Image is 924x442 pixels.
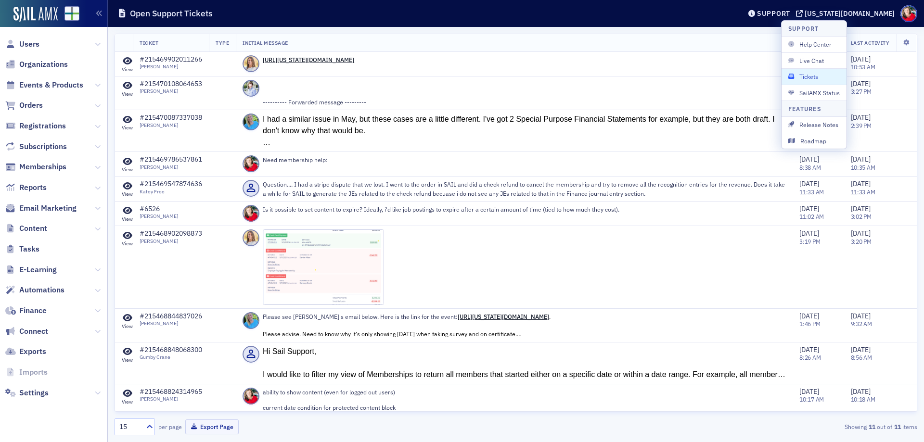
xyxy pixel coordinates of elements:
span: Live Chat [788,56,840,65]
div: Hi Sail Support, I would like to filter my view of Memberships to return all members that started... [263,346,786,380]
label: per page [158,422,182,431]
div: [PERSON_NAME] [140,396,202,402]
strong: 11 [892,422,902,431]
time: 10:53 AM [851,63,875,71]
a: Exports [5,346,46,357]
a: Registrations [5,121,66,131]
button: Live Chat [782,52,847,68]
span: Memberships [19,162,66,172]
a: Content [5,223,47,234]
span: Connect [19,326,48,337]
div: #215468848068300 [140,346,202,354]
time: 9:32 AM [851,320,872,328]
div: #215468844837026 [140,312,202,321]
div: #215469902011266 [140,55,202,64]
a: [URL][US_STATE][DOMAIN_NAME] [263,56,354,63]
div: I had a similar issue in May, but these cases are a little different. I've got 2 Special Purpose ... [263,114,786,137]
time: 8:26 AM [799,354,821,361]
div: View [122,66,133,73]
div: View [122,91,133,97]
div: Gumby Crane [140,354,202,360]
div: View [122,240,133,247]
span: [DATE] [799,312,819,320]
a: Connect [5,326,48,337]
span: Finance [19,305,47,316]
span: Exports [19,346,46,357]
time: 3:20 PM [851,238,872,245]
p: ability to show content (even for logged out users) [263,388,786,396]
div: #215469547874636 [140,180,202,189]
p: Is it possible to set content to expire? Ideally, i'd like job postings to expire after a certain... [263,205,786,214]
span: Initial Message [243,39,288,46]
div: [US_STATE][DOMAIN_NAME] [805,9,895,18]
span: [DATE] [851,55,871,63]
div: View [122,166,133,173]
span: Settings [19,388,49,398]
p: current date condition for protected content block [263,403,786,412]
a: Subscriptions [5,141,67,152]
div: #215469786537861 [140,155,202,164]
span: [DATE] [851,229,871,238]
a: Tasks [5,244,39,254]
a: Imports [5,367,48,378]
span: Organizations [19,59,68,70]
div: View [122,125,133,131]
a: Events & Products [5,80,83,90]
div: [PERSON_NAME] [140,88,202,94]
a: Automations [5,285,64,295]
span: Registrations [19,121,66,131]
button: Release Notes [782,117,847,132]
span: [DATE] [851,345,871,354]
span: [DATE] [799,179,819,188]
div: 15 [119,422,141,432]
span: Ticket [140,39,158,46]
a: SailAMX [13,7,58,22]
div: View [122,399,133,405]
span: Subscriptions [19,141,67,152]
div: View [122,216,133,222]
div: View [122,191,133,197]
time: 11:02 AM [799,213,824,220]
button: Export Page [185,419,239,434]
span: Automations [19,285,64,295]
button: SailAMX Status [782,85,847,101]
div: Support [757,9,790,18]
time: 10:17 AM [799,395,824,403]
div: #215468902098873 [140,229,202,238]
a: View Homepage [58,6,79,23]
h4: Features [788,104,821,113]
a: E-Learning [5,265,57,275]
h1: Open Support Tickets [130,8,213,19]
div: Please advise. Need to know why it's only showing [DATE] when taking survey and on certificate. [263,329,786,338]
button: [US_STATE][DOMAIN_NAME] [796,10,898,17]
div: [PERSON_NAME] [140,320,202,327]
span: [DATE] [851,155,871,164]
div: Katey Free [140,189,202,195]
a: Users [5,39,39,50]
span: Reports [19,182,47,193]
span: [DATE] [851,113,871,122]
span: [DATE] [799,155,819,164]
span: [DATE] [799,345,819,354]
span: Roadmap [788,137,840,145]
time: 11:33 AM [851,188,875,196]
span: [DATE] [851,387,871,396]
span: [DATE] [851,79,871,88]
p: Question.... I had a stripe dispute that we lost. I went to the order in SAIL and did a check ref... [263,180,786,198]
time: 11:33 AM [799,188,824,196]
span: Profile [900,5,917,22]
time: 8:38 AM [799,164,821,171]
div: [PERSON_NAME] [140,238,202,244]
a: Finance [5,305,47,316]
span: SailAMX Status [788,88,840,97]
a: Organizations [5,59,68,70]
span: E-Learning [19,265,57,275]
p: Need membership help: [263,155,786,164]
time: 3:19 PM [799,238,820,245]
a: Settings [5,388,49,398]
h4: Support [788,24,819,33]
span: Release Notes [788,120,840,129]
div: View [122,323,133,329]
span: Imports [19,367,48,378]
span: Type [216,39,229,46]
